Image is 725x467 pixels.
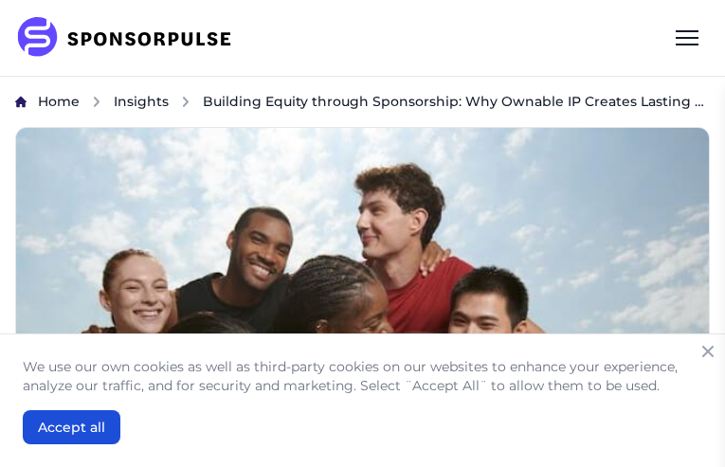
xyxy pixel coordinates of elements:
img: chevron right [91,96,102,108]
img: chevron right [180,96,191,108]
img: SponsorPulse [15,17,245,59]
div: Menu [664,15,710,61]
button: Close [695,338,721,365]
button: Accept all [23,410,120,444]
span: Building Equity through Sponsorship: Why Ownable IP Creates Lasting Brand Impact [203,92,710,111]
a: Insights [114,92,169,112]
span: Insights [114,93,169,110]
p: We use our own cookies as well as third-party cookies on our websites to enhance your experience,... [23,357,702,395]
img: Home [15,96,27,108]
a: Home [38,92,80,112]
iframe: Chat Widget [630,376,725,467]
span: Home [38,93,80,110]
